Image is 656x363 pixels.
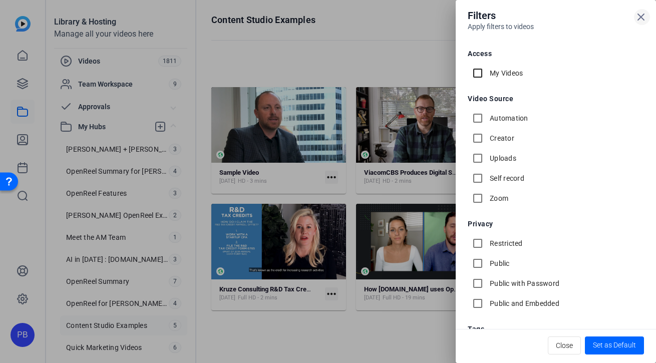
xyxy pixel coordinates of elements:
span: Close [556,336,573,355]
label: Restricted [488,238,523,248]
h6: Apply filters to videos [468,23,644,30]
h4: Filters [468,8,644,23]
h5: Access [468,50,644,57]
span: Set as Default [593,340,636,350]
h5: Video Source [468,95,644,102]
h5: Privacy [468,220,644,227]
label: Public and Embedded [488,298,559,308]
button: Set as Default [585,336,644,354]
label: My Videos [488,68,523,78]
label: Public [488,258,510,268]
label: Automation [488,113,528,123]
label: Self record [488,173,524,183]
label: Uploads [488,153,516,163]
label: Zoom [488,193,508,203]
label: Public with Password [488,278,559,288]
button: Close [548,336,581,354]
h5: Tags [468,325,644,332]
label: Creator [488,133,514,143]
